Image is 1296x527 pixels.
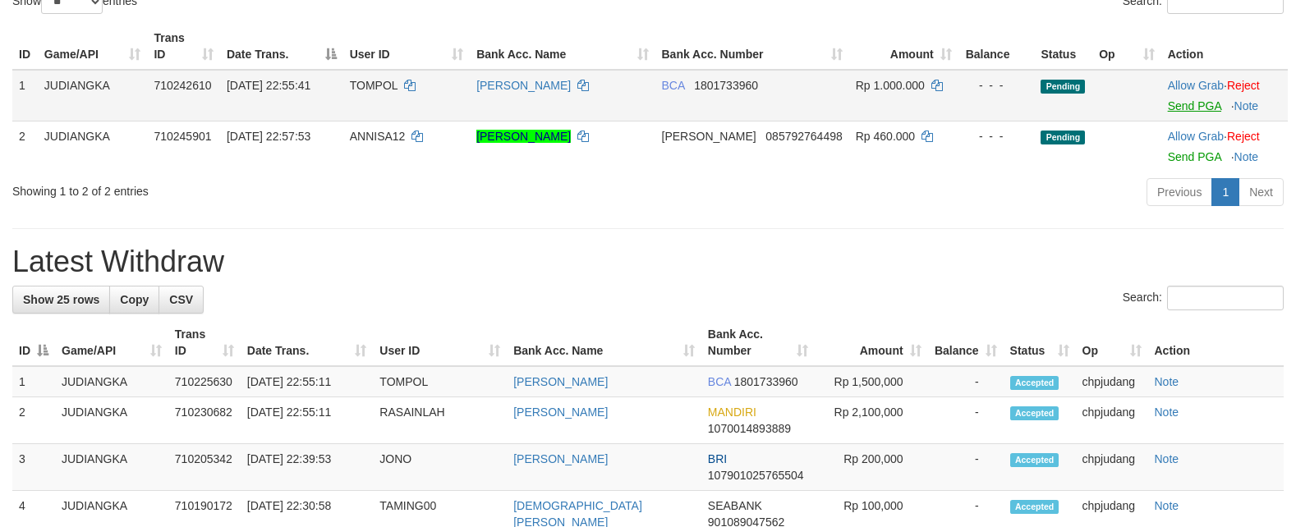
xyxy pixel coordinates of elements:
th: Status: activate to sort column ascending [1004,319,1076,366]
td: · [1161,121,1288,172]
td: - [928,397,1004,444]
input: Search: [1167,286,1284,310]
span: ANNISA12 [350,130,406,143]
span: CSV [169,293,193,306]
th: Op: activate to sort column ascending [1076,319,1148,366]
td: [DATE] 22:55:11 [241,366,374,397]
a: Note [1155,375,1179,388]
a: Copy [109,286,159,314]
a: Send PGA [1168,99,1221,112]
th: Bank Acc. Name: activate to sort column ascending [507,319,701,366]
th: Action [1148,319,1285,366]
td: 710230682 [168,397,241,444]
th: Bank Acc. Number: activate to sort column ascending [701,319,815,366]
td: 710205342 [168,444,241,491]
th: Action [1161,23,1288,70]
td: [DATE] 22:55:11 [241,397,374,444]
a: Reject [1227,130,1260,143]
td: 710225630 [168,366,241,397]
th: Op: activate to sort column ascending [1092,23,1160,70]
td: JUDIANGKA [55,397,168,444]
a: Previous [1147,178,1212,206]
th: Balance: activate to sort column ascending [928,319,1004,366]
a: [PERSON_NAME] [513,375,608,388]
th: Game/API: activate to sort column ascending [55,319,168,366]
span: BRI [708,452,727,465]
td: 1 [12,366,55,397]
a: Allow Grab [1168,79,1224,92]
a: 1 [1211,178,1239,206]
td: JUDIANGKA [55,366,168,397]
span: Rp 460.000 [856,130,915,143]
td: JONO [373,444,507,491]
span: BCA [662,79,685,92]
th: User ID: activate to sort column ascending [373,319,507,366]
span: · [1168,130,1227,143]
span: Show 25 rows [23,293,99,306]
td: 2 [12,397,55,444]
span: Copy 1801733960 to clipboard [694,79,758,92]
label: Search: [1123,286,1284,310]
span: [PERSON_NAME] [662,130,756,143]
span: Rp 1.000.000 [856,79,925,92]
th: Date Trans.: activate to sort column ascending [241,319,374,366]
a: Send PGA [1168,150,1221,163]
span: Copy 1070014893889 to clipboard [708,422,791,435]
span: Accepted [1010,406,1059,420]
a: Note [1155,499,1179,512]
span: Copy [120,293,149,306]
span: Accepted [1010,500,1059,514]
span: BCA [708,375,731,388]
span: MANDIRI [708,406,756,419]
th: Trans ID: activate to sort column ascending [147,23,219,70]
a: Note [1155,406,1179,419]
a: Next [1239,178,1284,206]
th: ID: activate to sort column descending [12,319,55,366]
td: · [1161,70,1288,121]
td: Rp 1,500,000 [815,366,928,397]
th: Amount: activate to sort column ascending [815,319,928,366]
div: - - - [965,128,1028,144]
th: Amount: activate to sort column ascending [849,23,958,70]
span: · [1168,79,1227,92]
span: Copy 1801733960 to clipboard [734,375,798,388]
span: Accepted [1010,376,1059,390]
td: - [928,366,1004,397]
a: [PERSON_NAME] [513,452,608,465]
td: Rp 2,100,000 [815,397,928,444]
a: [PERSON_NAME] [476,130,571,143]
th: Date Trans.: activate to sort column descending [220,23,343,70]
td: chpjudang [1076,444,1148,491]
a: Allow Grab [1168,130,1224,143]
a: [PERSON_NAME] [476,79,571,92]
td: Rp 200,000 [815,444,928,491]
span: SEABANK [708,499,762,512]
th: User ID: activate to sort column ascending [343,23,470,70]
h1: Latest Withdraw [12,245,1284,278]
a: Note [1234,150,1259,163]
td: - [928,444,1004,491]
td: RASAINLAH [373,397,507,444]
td: JUDIANGKA [38,70,148,121]
th: Bank Acc. Number: activate to sort column ascending [655,23,849,70]
div: Showing 1 to 2 of 2 entries [12,176,528,199]
a: CSV [159,286,204,314]
td: chpjudang [1076,366,1148,397]
td: TOMPOL [373,366,507,397]
th: Bank Acc. Name: activate to sort column ascending [470,23,655,70]
span: Copy 085792764498 to clipboard [765,130,842,143]
a: Note [1234,99,1259,112]
a: [PERSON_NAME] [513,406,608,419]
span: Accepted [1010,453,1059,467]
th: Status [1034,23,1092,70]
th: Balance [958,23,1035,70]
span: TOMPOL [350,79,398,92]
th: Game/API: activate to sort column ascending [38,23,148,70]
td: JUDIANGKA [38,121,148,172]
span: Copy 107901025765504 to clipboard [708,469,804,482]
a: Show 25 rows [12,286,110,314]
span: [DATE] 22:57:53 [227,130,310,143]
td: 1 [12,70,38,121]
th: ID [12,23,38,70]
td: JUDIANGKA [55,444,168,491]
